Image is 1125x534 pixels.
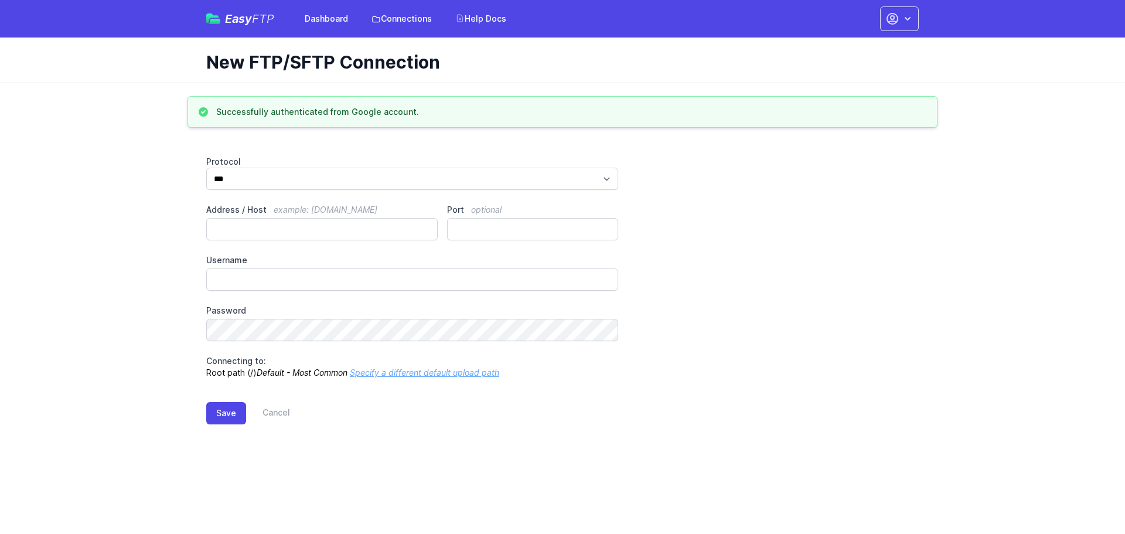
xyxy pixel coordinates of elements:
label: Address / Host [206,204,438,216]
span: FTP [252,12,274,26]
span: Connecting to: [206,356,266,366]
button: Save [206,402,246,424]
h1: New FTP/SFTP Connection [206,52,909,73]
img: easyftp_logo.png [206,13,220,24]
a: Cancel [246,402,290,424]
span: optional [471,205,502,215]
a: Connections [364,8,439,29]
a: Dashboard [298,8,355,29]
label: Username [206,254,618,266]
span: example: [DOMAIN_NAME] [274,205,377,215]
label: Password [206,305,618,317]
h3: Successfully authenticated from Google account. [216,106,419,118]
label: Port [447,204,618,216]
a: EasyFTP [206,13,274,25]
i: Default - Most Common [257,368,347,377]
label: Protocol [206,156,618,168]
span: Easy [225,13,274,25]
p: Root path (/) [206,355,618,379]
a: Help Docs [448,8,513,29]
a: Specify a different default upload path [350,368,499,377]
